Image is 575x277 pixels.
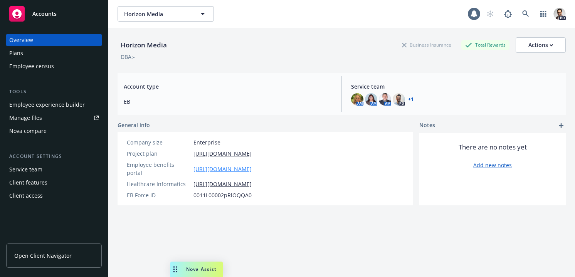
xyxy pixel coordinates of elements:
span: Horizon Media [124,10,191,18]
a: Report a Bug [500,6,516,22]
div: DBA: - [121,53,135,61]
span: Accounts [32,11,57,17]
a: add [557,121,566,130]
span: General info [118,121,150,129]
div: Business Insurance [398,40,455,50]
span: Notes [419,121,435,130]
div: Total Rewards [461,40,509,50]
a: Service team [6,163,102,176]
a: Employee census [6,60,102,72]
a: Client access [6,190,102,202]
button: Actions [516,37,566,53]
div: Healthcare Informatics [127,180,190,188]
a: [URL][DOMAIN_NAME] [193,165,252,173]
a: Start snowing [483,6,498,22]
div: Horizon Media [118,40,170,50]
a: Employee experience builder [6,99,102,111]
a: Manage files [6,112,102,124]
span: Enterprise [193,138,220,146]
div: Client access [9,190,43,202]
span: There are no notes yet [459,143,527,152]
div: Tools [6,88,102,96]
div: Company size [127,138,190,146]
span: 0011L00002pRlOQQA0 [193,191,252,199]
img: photo [553,8,566,20]
span: Service team [351,82,560,91]
div: Employee experience builder [9,99,85,111]
button: Horizon Media [118,6,214,22]
div: Drag to move [170,262,180,277]
a: Search [518,6,533,22]
a: [URL][DOMAIN_NAME] [193,149,252,158]
div: Employee census [9,60,54,72]
a: Accounts [6,3,102,25]
img: photo [365,93,377,106]
div: Account settings [6,153,102,160]
a: Plans [6,47,102,59]
div: Manage files [9,112,42,124]
span: Nova Assist [186,266,217,272]
img: photo [393,93,405,106]
a: [URL][DOMAIN_NAME] [193,180,252,188]
a: Overview [6,34,102,46]
a: Switch app [536,6,551,22]
img: photo [379,93,391,106]
div: Client features [9,176,47,189]
img: photo [351,93,363,106]
span: EB [124,97,332,106]
span: Open Client Navigator [14,252,72,260]
div: Overview [9,34,33,46]
a: Client features [6,176,102,189]
a: +1 [408,97,414,102]
button: Nova Assist [170,262,223,277]
div: Nova compare [9,125,47,137]
a: Add new notes [473,161,512,169]
div: EB Force ID [127,191,190,199]
a: Nova compare [6,125,102,137]
div: Service team [9,163,42,176]
span: Account type [124,82,332,91]
div: Project plan [127,149,190,158]
div: Plans [9,47,23,59]
div: Actions [528,38,553,52]
div: Employee benefits portal [127,161,190,177]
